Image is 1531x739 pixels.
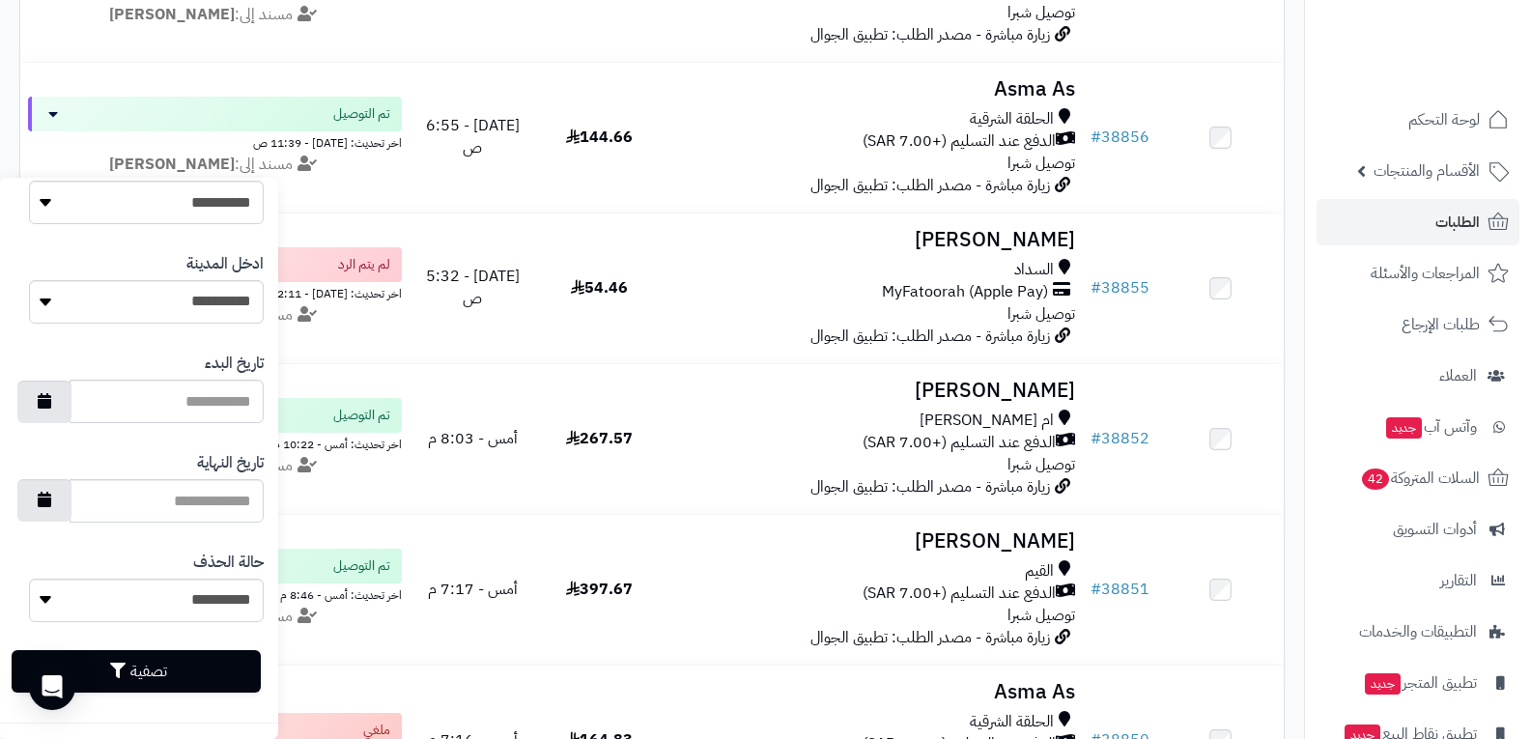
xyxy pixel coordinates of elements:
span: [DATE] - 5:32 ص [426,265,520,310]
span: زيارة مباشرة - مصدر الطلب: تطبيق الجوال [810,174,1050,197]
span: الدفع عند التسليم (+7.00 SAR) [863,432,1056,454]
span: ام [PERSON_NAME] [920,410,1054,432]
span: زيارة مباشرة - مصدر الطلب: تطبيق الجوال [810,325,1050,348]
span: تم التوصيل [333,406,390,425]
div: مسند إلى: [14,154,416,176]
span: [DATE] - 6:55 ص [426,114,520,159]
span: توصيل شبرا [1007,152,1075,175]
a: #38855 [1091,276,1149,299]
a: أدوات التسويق [1317,506,1519,553]
span: تم التوصيل [333,556,390,576]
span: أدوات التسويق [1393,516,1477,543]
span: زيارة مباشرة - مصدر الطلب: تطبيق الجوال [810,23,1050,46]
span: # [1091,276,1101,299]
a: التقارير [1317,557,1519,604]
span: الحلقة الشرقية [970,711,1054,733]
span: جديد [1365,673,1401,695]
a: #38852 [1091,427,1149,450]
span: السلات المتروكة [1360,465,1480,492]
a: وآتس آبجديد [1317,404,1519,450]
span: لم يتم الرد [338,255,390,274]
span: التطبيقات والخدمات [1359,618,1477,645]
span: تم التوصيل [333,104,390,124]
a: طلبات الإرجاع [1317,301,1519,348]
div: Open Intercom Messenger [29,664,75,710]
label: حالة الحذف [193,552,264,574]
span: توصيل شبرا [1007,453,1075,476]
h3: Asma As [670,78,1076,100]
h3: Asma As [670,681,1076,703]
a: لوحة التحكم [1317,97,1519,143]
span: تطبيق المتجر [1363,669,1477,696]
span: 54.46 [571,276,628,299]
label: تاريخ البدء [205,353,264,375]
h3: [PERSON_NAME] [670,380,1076,402]
span: 144.66 [566,126,633,149]
span: طلبات الإرجاع [1402,311,1480,338]
strong: [PERSON_NAME] [109,153,235,176]
button: تصفية [12,650,261,693]
span: أمس - 8:03 م [428,427,518,450]
span: # [1091,578,1101,601]
span: الدفع عند التسليم (+7.00 SAR) [863,583,1056,605]
label: تاريخ النهاية [197,452,264,474]
span: # [1091,427,1101,450]
span: التقارير [1440,567,1477,594]
span: زيارة مباشرة - مصدر الطلب: تطبيق الجوال [810,475,1050,498]
a: العملاء [1317,353,1519,399]
a: تطبيق المتجرجديد [1317,660,1519,706]
h3: [PERSON_NAME] [670,530,1076,553]
span: الدفع عند التسليم (+7.00 SAR) [863,130,1056,153]
span: 42 [1362,469,1389,490]
div: اخر تحديث: [DATE] - 11:39 ص [28,131,402,152]
span: 397.67 [566,578,633,601]
div: مسند إلى: [14,4,416,26]
a: #38851 [1091,578,1149,601]
span: الأقسام والمنتجات [1374,157,1480,185]
a: السلات المتروكة42 [1317,455,1519,501]
a: المراجعات والأسئلة [1317,250,1519,297]
span: لوحة التحكم [1408,106,1480,133]
span: توصيل شبرا [1007,1,1075,24]
span: جديد [1386,417,1422,439]
span: المراجعات والأسئلة [1371,260,1480,287]
span: الطلبات [1435,209,1480,236]
span: MyFatoorah (Apple Pay) [882,281,1048,303]
span: الحلقة الشرقية [970,108,1054,130]
label: ادخل المدينة [186,253,264,275]
span: # [1091,126,1101,149]
span: أمس - 7:17 م [428,578,518,601]
span: العملاء [1439,362,1477,389]
span: القيم [1025,560,1054,583]
a: #38856 [1091,126,1149,149]
a: الطلبات [1317,199,1519,245]
span: 267.57 [566,427,633,450]
h3: [PERSON_NAME] [670,229,1076,251]
span: توصيل شبرا [1007,302,1075,326]
span: توصيل شبرا [1007,604,1075,627]
span: السداد [1014,259,1054,281]
strong: [PERSON_NAME] [109,3,235,26]
a: التطبيقات والخدمات [1317,609,1519,655]
span: زيارة مباشرة - مصدر الطلب: تطبيق الجوال [810,626,1050,649]
span: وآتس آب [1384,413,1477,441]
